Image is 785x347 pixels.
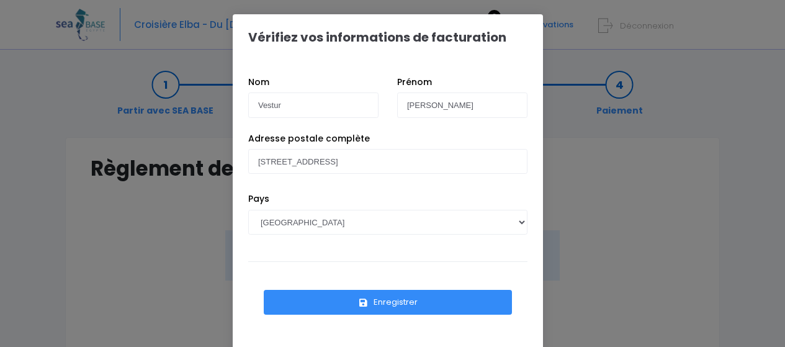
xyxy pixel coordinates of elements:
[248,76,269,89] label: Nom
[264,290,512,315] button: Enregistrer
[248,132,370,145] label: Adresse postale complète
[397,76,432,89] label: Prénom
[248,30,506,45] h1: Vérifiez vos informations de facturation
[248,192,269,205] label: Pays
